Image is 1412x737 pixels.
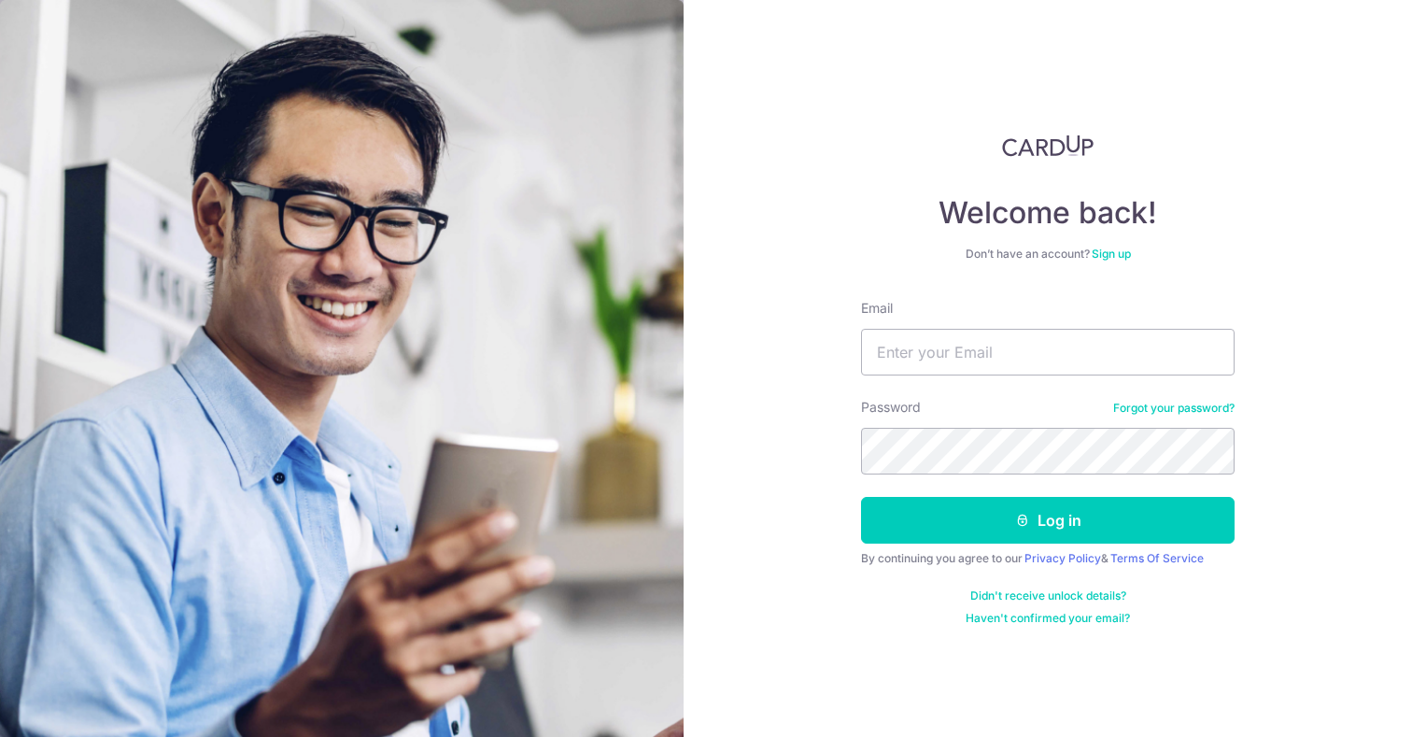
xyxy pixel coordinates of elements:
[861,398,921,417] label: Password
[1113,401,1235,416] a: Forgot your password?
[861,329,1235,376] input: Enter your Email
[861,497,1235,544] button: Log in
[1110,551,1204,565] a: Terms Of Service
[970,588,1126,603] a: Didn't receive unlock details?
[1024,551,1101,565] a: Privacy Policy
[861,299,893,318] label: Email
[861,247,1235,262] div: Don’t have an account?
[861,551,1235,566] div: By continuing you agree to our &
[966,611,1130,626] a: Haven't confirmed your email?
[861,194,1235,232] h4: Welcome back!
[1092,247,1131,261] a: Sign up
[1002,135,1094,157] img: CardUp Logo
